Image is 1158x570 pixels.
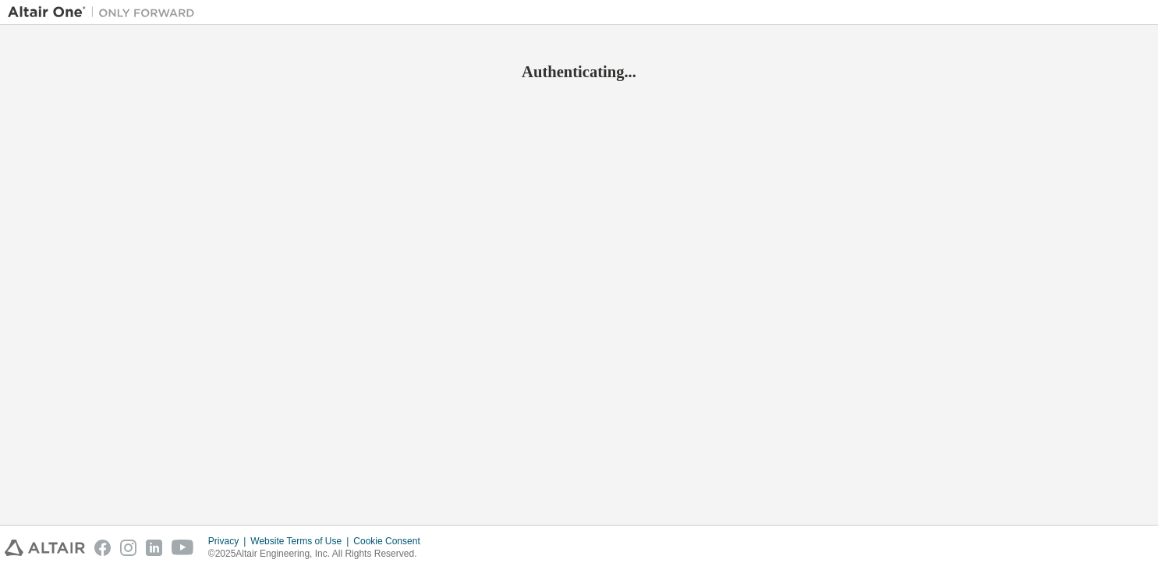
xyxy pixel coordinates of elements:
img: youtube.svg [172,540,194,556]
div: Cookie Consent [353,535,429,547]
img: linkedin.svg [146,540,162,556]
img: Altair One [8,5,203,20]
img: facebook.svg [94,540,111,556]
h2: Authenticating... [8,62,1150,82]
div: Privacy [208,535,250,547]
div: Website Terms of Use [250,535,353,547]
p: © 2025 Altair Engineering, Inc. All Rights Reserved. [208,547,430,561]
img: instagram.svg [120,540,136,556]
img: altair_logo.svg [5,540,85,556]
